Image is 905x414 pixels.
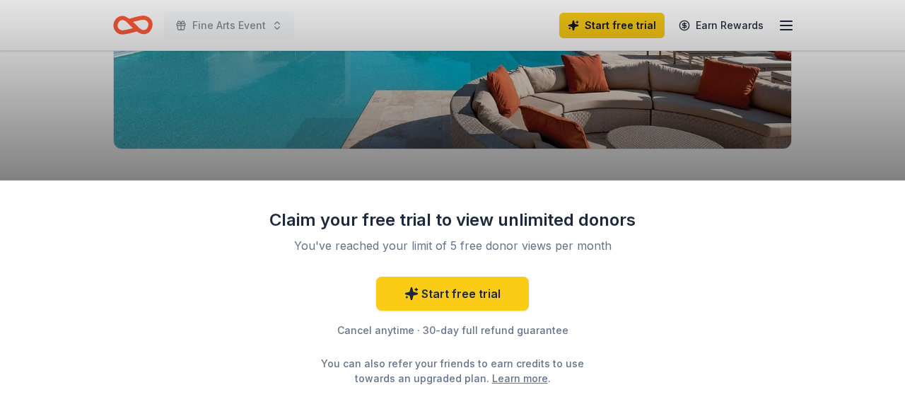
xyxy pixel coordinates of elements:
[308,356,597,386] div: You can also refer your friends to earn credits to use towards an upgraded plan. .
[286,237,619,254] div: You've reached your limit of 5 free donor views per month
[492,371,548,386] a: Learn more
[269,322,636,339] div: Cancel anytime · 30-day full refund guarantee
[269,209,636,231] div: Claim your free trial to view unlimited donors
[376,277,529,311] a: Start free trial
